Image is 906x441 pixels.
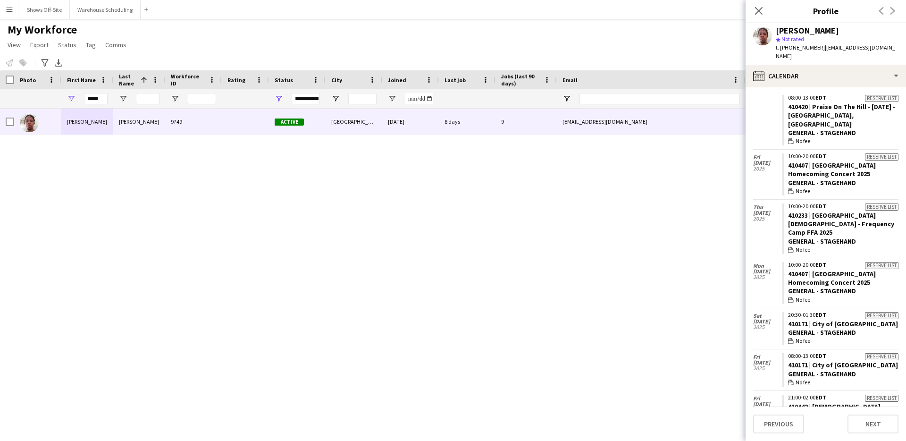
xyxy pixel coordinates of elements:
[84,93,108,104] input: First Name Filter Input
[275,94,283,103] button: Open Filter Menu
[796,296,810,304] span: No fee
[815,203,826,210] span: EDT
[865,262,898,269] div: Reserve list
[67,94,75,103] button: Open Filter Menu
[753,210,782,216] span: [DATE]
[788,262,898,268] div: 10:00-20:00
[796,246,810,254] span: No fee
[171,94,179,103] button: Open Filter Menu
[753,269,782,274] span: [DATE]
[788,320,898,328] a: 410171 | City of [GEOGRAPHIC_DATA]
[562,94,571,103] button: Open Filter Menu
[101,39,130,51] a: Comms
[815,311,826,318] span: EDT
[753,216,782,221] span: 2025
[753,365,782,371] span: 2025
[119,94,127,103] button: Open Filter Menu
[188,93,216,104] input: Workforce ID Filter Input
[753,204,782,210] span: Thu
[326,109,382,135] div: [GEOGRAPHIC_DATA]
[53,57,64,68] app-action-btn: Export XLSX
[275,119,304,126] span: Active
[105,41,126,49] span: Comms
[781,35,804,42] span: Not rated
[67,76,96,84] span: First Name
[753,396,782,401] span: Fri
[788,102,895,128] a: 410420 | Praise On The Hill - [DATE] - [GEOGRAPHIC_DATA], [GEOGRAPHIC_DATA]
[119,73,137,87] span: Last Name
[19,0,70,19] button: Shows Off-Site
[165,109,222,135] div: 9749
[788,287,898,295] div: General - Stagehand
[388,76,406,84] span: Joined
[865,204,898,211] div: Reserve list
[439,109,495,135] div: 8 days
[815,394,826,401] span: EDT
[788,211,894,237] a: 410233 | [GEOGRAPHIC_DATA][DEMOGRAPHIC_DATA] - Frequency Camp FFA 2025
[753,274,782,280] span: 2025
[445,76,466,84] span: Last job
[405,93,433,104] input: Joined Filter Input
[70,0,141,19] button: Warehouse Scheduling
[753,319,782,324] span: [DATE]
[753,415,804,433] button: Previous
[788,402,884,419] a: 410442 | [DEMOGRAPHIC_DATA] - WAVE College Ministry 2025
[753,160,782,166] span: [DATE]
[348,93,377,104] input: City Filter Input
[58,41,76,49] span: Status
[331,94,340,103] button: Open Filter Menu
[20,113,39,132] img: Jamal Roberts
[815,153,826,160] span: EDT
[8,23,77,37] span: My Workforce
[753,360,782,365] span: [DATE]
[796,187,810,195] span: No fee
[26,39,52,51] a: Export
[788,328,898,337] div: General - Stagehand
[382,109,439,135] div: [DATE]
[788,95,898,101] div: 08:00-13:00
[579,93,740,104] input: Email Filter Input
[227,76,245,84] span: Rating
[788,178,898,187] div: General - Stagehand
[796,337,810,345] span: No fee
[815,261,826,268] span: EDT
[54,39,80,51] a: Status
[8,41,21,49] span: View
[796,378,810,387] span: No fee
[746,65,906,87] div: Calendar
[61,109,113,135] div: [PERSON_NAME]
[753,324,782,330] span: 2025
[865,312,898,319] div: Reserve list
[30,41,49,49] span: Export
[4,39,25,51] a: View
[788,270,876,287] a: 410407 | [GEOGRAPHIC_DATA] Homecoming Concert 2025
[865,353,898,360] div: Reserve list
[753,263,782,269] span: Mon
[847,415,898,433] button: Next
[20,76,36,84] span: Photo
[746,5,906,17] h3: Profile
[776,44,895,59] span: | [EMAIL_ADDRESS][DOMAIN_NAME]
[865,395,898,402] div: Reserve list
[753,313,782,319] span: Sat
[865,153,898,161] div: Reserve list
[788,353,898,359] div: 08:00-13:00
[788,237,898,246] div: General - Stagehand
[788,161,876,178] a: 410407 | [GEOGRAPHIC_DATA] Homecoming Concert 2025
[788,153,898,159] div: 10:00-20:00
[495,109,557,135] div: 9
[753,166,782,171] span: 2025
[788,361,898,369] a: 410171 | City of [GEOGRAPHIC_DATA]
[113,109,165,135] div: [PERSON_NAME]
[39,57,50,68] app-action-btn: Advanced filters
[136,93,159,104] input: Last Name Filter Input
[753,401,782,407] span: [DATE]
[788,128,898,137] div: General - Stagehand
[331,76,342,84] span: City
[82,39,100,51] a: Tag
[753,154,782,160] span: Fri
[788,370,898,378] div: General - Stagehand
[796,137,810,145] span: No fee
[86,41,96,49] span: Tag
[788,395,898,400] div: 21:00-02:00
